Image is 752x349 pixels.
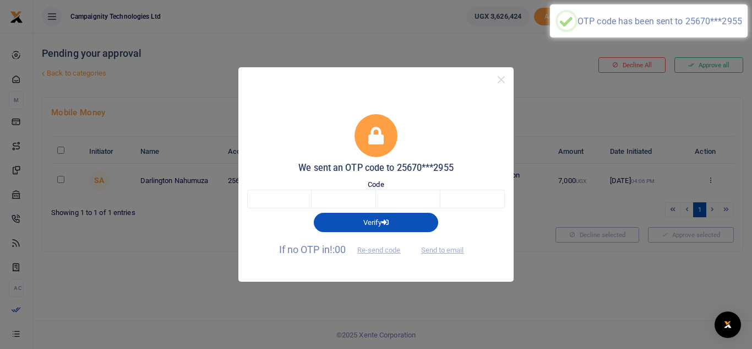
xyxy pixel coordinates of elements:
button: Verify [314,213,438,232]
div: Open Intercom Messenger [715,312,741,338]
label: Code [368,179,384,190]
div: OTP code has been sent to 25670***2955 [577,16,742,26]
h5: We sent an OTP code to 25670***2955 [247,163,505,174]
span: !:00 [330,244,346,255]
span: If no OTP in [279,244,410,255]
button: Close [493,72,509,88]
